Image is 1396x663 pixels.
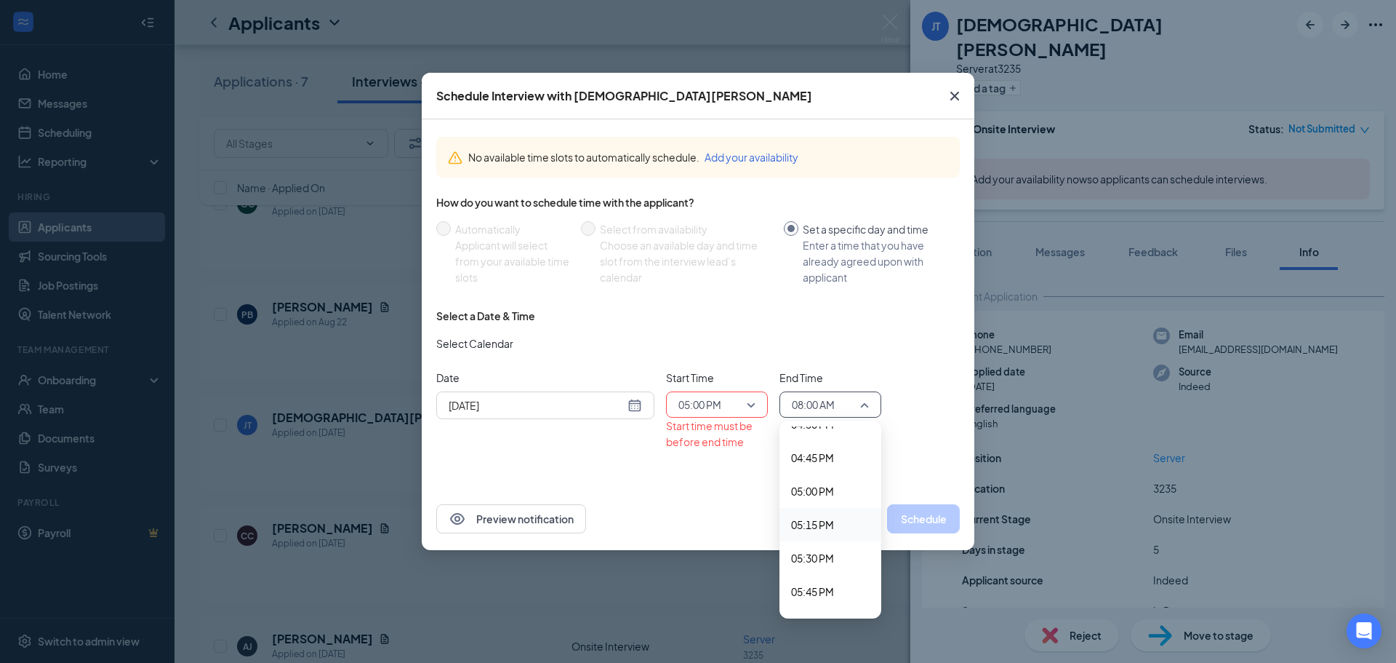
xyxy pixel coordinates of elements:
[803,221,948,237] div: Set a specific day and time
[935,73,974,119] button: Close
[791,450,834,466] span: 04:45 PM
[436,370,654,386] span: Date
[791,483,834,499] span: 05:00 PM
[449,510,466,528] svg: Eye
[666,370,768,386] span: Start Time
[436,309,535,323] div: Select a Date & Time
[946,87,963,105] svg: Cross
[791,517,834,533] span: 05:15 PM
[600,221,772,237] div: Select from availability
[468,149,948,165] div: No available time slots to automatically schedule.
[792,394,835,416] span: 08:00 AM
[455,221,569,237] div: Automatically
[600,237,772,285] div: Choose an available day and time slot from the interview lead’s calendar
[666,418,768,450] div: Start time must be before end time
[436,336,513,352] span: Select Calendar
[1347,614,1381,648] div: Open Intercom Messenger
[705,149,798,165] button: Add your availability
[678,394,721,416] span: 05:00 PM
[791,550,834,566] span: 05:30 PM
[449,397,625,413] input: Aug 27, 2025
[436,88,812,104] div: Schedule Interview with [DEMOGRAPHIC_DATA][PERSON_NAME]
[455,237,569,285] div: Applicant will select from your available time slots
[436,504,586,533] button: EyePreview notification
[887,504,960,533] button: Schedule
[436,195,960,210] div: How do you want to schedule time with the applicant?
[779,370,881,386] span: End Time
[803,237,948,285] div: Enter a time that you have already agreed upon with applicant
[791,584,834,600] span: 05:45 PM
[448,151,462,165] svg: Warning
